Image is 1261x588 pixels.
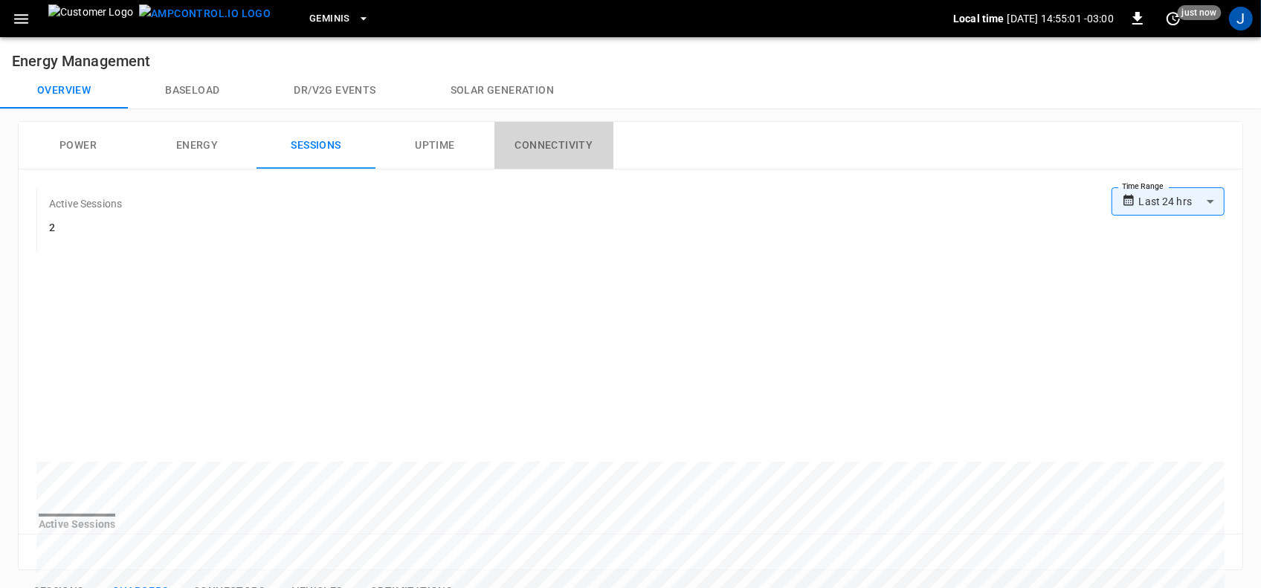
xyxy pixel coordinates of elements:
[48,4,133,33] img: Customer Logo
[257,122,375,169] button: Sessions
[413,73,591,109] button: Solar generation
[49,220,122,236] h6: 2
[1007,11,1114,26] p: [DATE] 14:55:01 -03:00
[128,73,257,109] button: Baseload
[49,196,122,211] p: Active Sessions
[139,4,271,23] img: ampcontrol.io logo
[1139,187,1225,216] div: Last 24 hrs
[257,73,413,109] button: Dr/V2G events
[1229,7,1253,30] div: profile-icon
[1178,5,1222,20] span: just now
[1122,181,1164,193] label: Time Range
[1161,7,1185,30] button: set refresh interval
[19,122,138,169] button: Power
[138,122,257,169] button: Energy
[494,122,613,169] button: Connectivity
[309,10,350,28] span: Geminis
[953,11,1004,26] p: Local time
[303,4,375,33] button: Geminis
[375,122,494,169] button: Uptime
